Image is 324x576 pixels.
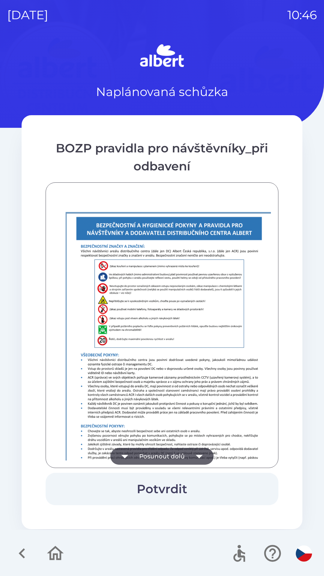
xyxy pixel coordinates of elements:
[96,83,228,101] p: Naplánovaná schůzka
[110,448,214,465] button: Posunout dolů
[22,42,302,71] img: Logo
[53,202,286,531] img: L1gpa5zfQioBGF9uKmzFAIKAYWAQkAhoBBQCCgEFAIbEgGVIGzI26ouSiGgEFAIKAQUAgoBhYBCQCGwPgRUgrA+3NRZCgGFgE...
[46,473,278,505] button: Potvrdit
[287,6,317,24] p: 10:46
[296,545,312,562] img: cs flag
[7,6,48,24] p: [DATE]
[46,139,278,175] div: BOZP pravidla pro návštěvníky_při odbavení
